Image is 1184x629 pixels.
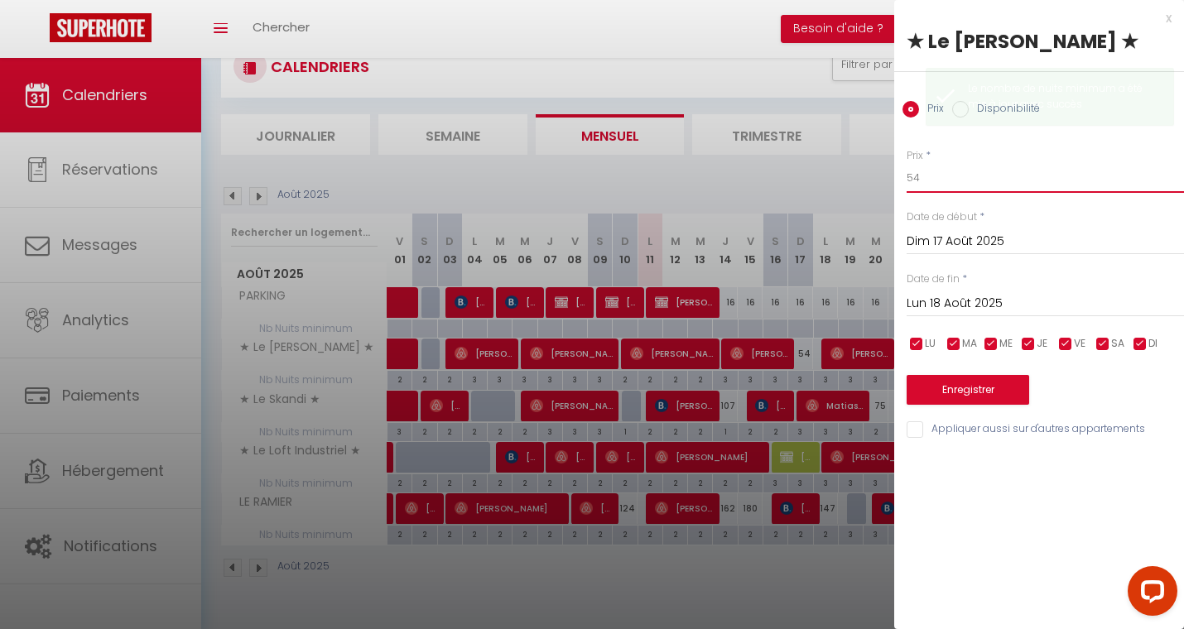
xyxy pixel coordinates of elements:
label: Date de fin [907,271,960,287]
label: Date de début [907,209,977,225]
span: LU [925,336,936,352]
span: MA [962,336,977,352]
label: Prix [907,148,923,164]
span: DI [1148,336,1158,352]
span: SA [1111,336,1124,352]
div: Le nombre de nuits minimum a été mis à jour avec succès [968,81,1157,113]
button: Enregistrer [907,375,1029,405]
span: JE [1037,336,1047,352]
iframe: LiveChat chat widget [1114,559,1184,629]
div: x [894,8,1172,28]
span: ME [999,336,1013,352]
span: VE [1074,336,1085,352]
div: ★ Le [PERSON_NAME] ★ [907,28,1172,55]
label: Prix [919,101,944,119]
